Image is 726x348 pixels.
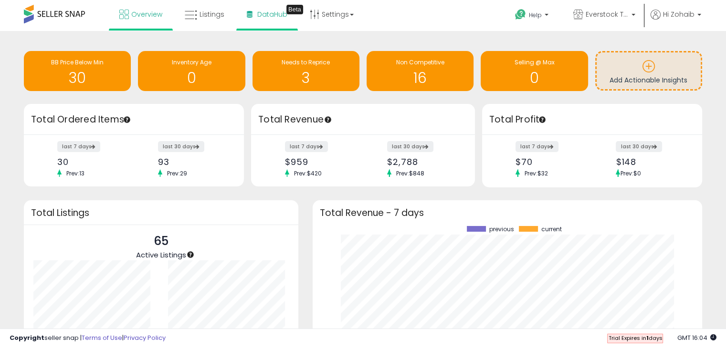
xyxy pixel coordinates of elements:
p: 65 [136,232,186,250]
div: $148 [616,157,685,167]
i: Get Help [515,9,526,20]
div: Tooltip anchor [186,250,195,259]
h1: 3 [257,70,355,86]
div: 30 [57,157,126,167]
div: $2,788 [387,157,458,167]
label: last 7 days [516,141,558,152]
span: previous [489,226,514,233]
label: last 30 days [158,141,204,152]
span: Prev: $0 [620,169,641,177]
h1: 0 [143,70,240,86]
span: Prev: $32 [520,169,553,177]
h3: Total Listings [31,209,291,216]
span: Prev: $420 [289,169,326,177]
div: Tooltip anchor [324,115,332,124]
h1: 30 [29,70,126,86]
span: Hi Zohaib [663,10,694,19]
b: 1 [646,334,648,342]
div: Tooltip anchor [123,115,131,124]
div: seller snap | | [10,334,166,343]
a: Add Actionable Insights [597,52,701,89]
div: $70 [516,157,585,167]
span: Prev: 29 [162,169,192,177]
a: Needs to Reprice 3 [253,51,359,91]
a: Help [507,1,558,31]
span: Needs to Reprice [282,58,330,66]
span: Inventory Age [172,58,211,66]
a: BB Price Below Min 30 [24,51,131,91]
span: 2025-10-8 16:04 GMT [677,333,716,342]
a: Selling @ Max 0 [481,51,588,91]
div: 93 [158,157,227,167]
strong: Copyright [10,333,44,342]
span: Selling @ Max [514,58,554,66]
h3: Total Revenue [258,113,468,126]
span: Everstock Trading [586,10,629,19]
label: last 30 days [616,141,662,152]
h1: 16 [371,70,469,86]
div: Tooltip anchor [286,5,303,14]
span: Trial Expires in days [608,334,662,342]
a: Inventory Age 0 [138,51,245,91]
span: Listings [200,10,224,19]
a: Privacy Policy [124,333,166,342]
a: Hi Zohaib [651,10,701,31]
span: Active Listings [136,250,186,260]
h3: Total Profit [489,113,695,126]
span: Non Competitive [396,58,444,66]
a: Non Competitive 16 [367,51,473,91]
span: Prev: $848 [391,169,429,177]
div: Tooltip anchor [538,115,547,124]
span: Overview [131,10,162,19]
label: last 7 days [57,141,100,152]
a: Terms of Use [82,333,122,342]
h3: Total Revenue - 7 days [320,209,695,216]
span: DataHub [257,10,287,19]
label: last 7 days [285,141,328,152]
span: Add Actionable Insights [610,75,687,85]
span: BB Price Below Min [51,58,104,66]
span: Prev: 13 [62,169,89,177]
h3: Total Ordered Items [31,113,237,126]
span: current [541,226,562,233]
label: last 30 days [387,141,433,152]
span: Help [529,11,542,19]
div: $959 [285,157,356,167]
h1: 0 [485,70,583,86]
